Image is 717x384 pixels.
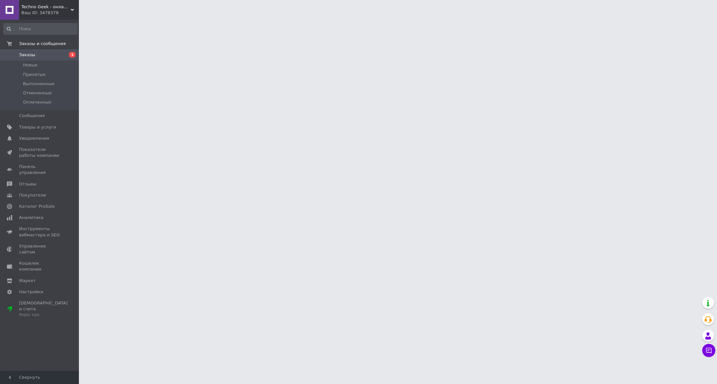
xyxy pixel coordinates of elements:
span: Инструменты вебмастера и SEO [19,226,61,238]
span: 1 [69,52,76,58]
span: Настройки [19,289,43,295]
span: Выполненные [23,81,55,87]
span: Маркет [19,278,36,284]
span: Каталог ProSale [19,204,55,209]
span: Сообщения [19,113,45,119]
span: Уведомления [19,135,49,141]
span: Покупатели [19,192,46,198]
div: Ваш ID: 3478378 [21,10,79,16]
span: Товары и услуги [19,124,56,130]
span: Заказы [19,52,35,58]
span: Отмененные [23,90,52,96]
span: [DEMOGRAPHIC_DATA] и счета [19,300,68,318]
span: Оплаченные [23,99,51,105]
span: Заказы и сообщения [19,41,66,47]
span: Techno Geek - онлайн магазин компьютеров [21,4,71,10]
span: Показатели работы компании [19,147,61,158]
span: Принятые [23,72,46,78]
span: Отзывы [19,181,36,187]
span: Управление сайтом [19,243,61,255]
span: Кошелек компании [19,260,61,272]
input: Поиск [3,23,78,35]
div: Prom топ [19,312,68,318]
span: Новые [23,62,37,68]
span: Панель управления [19,164,61,176]
span: Аналитика [19,215,43,221]
button: Чат с покупателем [702,344,715,357]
